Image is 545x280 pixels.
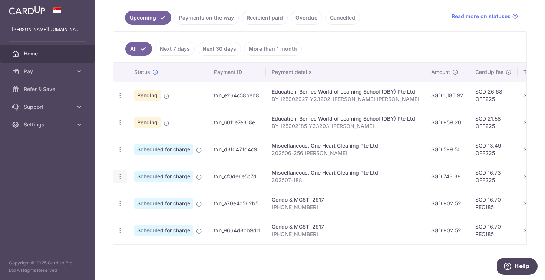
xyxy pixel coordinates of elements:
[134,198,193,209] span: Scheduled for charge
[24,103,73,111] span: Support
[272,95,419,103] p: BY-I25002927-Y23202-[PERSON_NAME] [PERSON_NAME]
[325,11,360,25] a: Cancelled
[272,122,419,130] p: BY-I25002185-Y23203-[PERSON_NAME]
[266,63,425,82] th: Payment details
[497,258,538,276] iframe: Opens a widget where you can find more information
[469,190,518,217] td: SGD 16.70 REC185
[208,82,266,109] td: txn_e264c58beb8
[208,136,266,163] td: txn_d3f0471d4c9
[272,142,419,149] div: Miscellaneous. One Heart Cleaning Pte Ltd
[242,11,288,25] a: Recipient paid
[425,163,469,190] td: SGD 743.38
[452,13,511,20] span: Read more on statuses
[134,117,161,128] span: Pending
[475,68,503,76] span: CardUp fee
[272,149,419,157] p: 202506-256 [PERSON_NAME]
[208,109,266,136] td: txn_6011e7e318e
[452,13,518,20] a: Read more on statuses
[431,68,450,76] span: Amount
[134,90,161,101] span: Pending
[272,176,419,184] p: 202507-188
[24,85,73,93] span: Refer & Save
[24,50,73,57] span: Home
[291,11,322,25] a: Overdue
[208,190,266,217] td: txn_a70e4c562b5
[24,121,73,128] span: Settings
[469,136,518,163] td: SGD 13.49 OFF225
[272,88,419,95] div: Education. Berries World of Learning School (DBY) Pte Ltd
[272,196,419,203] div: Condo & MCST. 2917
[198,42,241,56] a: Next 30 days
[272,223,419,230] div: Condo & MCST. 2917
[469,163,518,190] td: SGD 16.73 OFF225
[174,11,239,25] a: Payments on the way
[134,144,193,155] span: Scheduled for charge
[425,109,469,136] td: SGD 959.20
[24,68,73,75] span: Pay
[425,82,469,109] td: SGD 1,185.92
[208,163,266,190] td: txn_cf0de6e5c7d
[9,6,45,15] img: CardUp
[469,109,518,136] td: SGD 21.58 OFF225
[208,63,266,82] th: Payment ID
[272,169,419,176] div: Miscellaneous. One Heart Cleaning Pte Ltd
[272,203,419,211] p: [PHONE_NUMBER]
[208,217,266,244] td: txn_9664d8cb9dd
[12,26,83,33] p: [PERSON_NAME][DOMAIN_NAME][EMAIL_ADDRESS][PERSON_NAME][DOMAIN_NAME]
[272,115,419,122] div: Education. Berries World of Learning School (DBY) Pte Ltd
[425,136,469,163] td: SGD 599.50
[469,217,518,244] td: SGD 16.70 REC185
[134,171,193,182] span: Scheduled for charge
[155,42,195,56] a: Next 7 days
[469,82,518,109] td: SGD 26.68 OFF225
[244,42,302,56] a: More than 1 month
[125,42,152,56] a: All
[125,11,171,25] a: Upcoming
[425,190,469,217] td: SGD 902.52
[134,68,150,76] span: Status
[272,230,419,238] p: [PHONE_NUMBER]
[134,225,193,236] span: Scheduled for charge
[425,217,469,244] td: SGD 902.52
